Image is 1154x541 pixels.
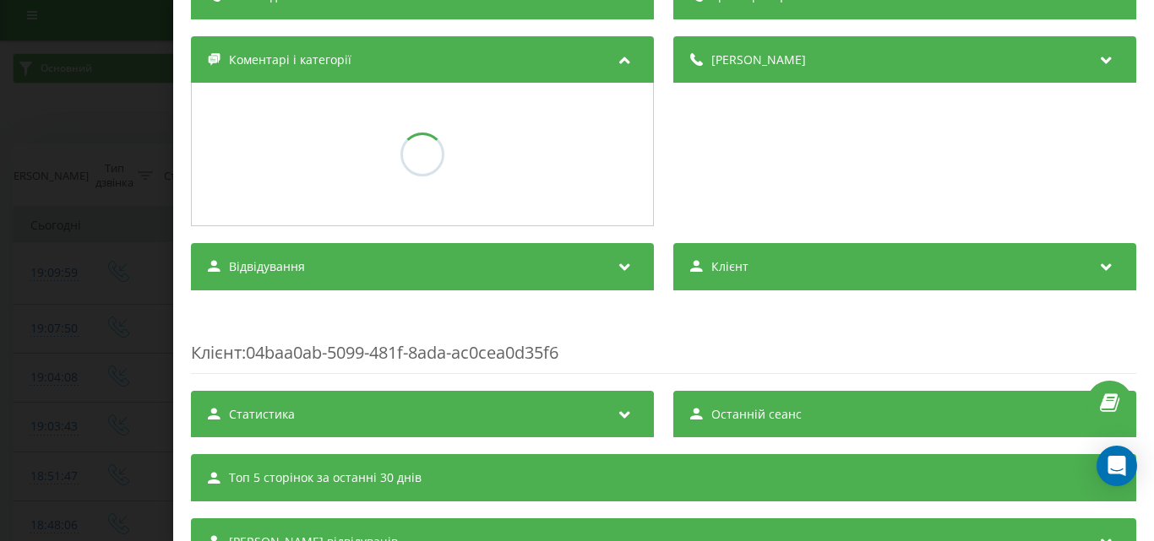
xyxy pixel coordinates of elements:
[229,258,305,275] span: Відвідування
[1097,446,1137,486] div: Open Intercom Messenger
[191,341,242,364] span: Клієнт
[229,406,295,423] span: Статистика
[711,51,806,68] span: [PERSON_NAME]
[229,469,422,486] span: Топ 5 сторінок за останні 30 днів
[191,307,1136,374] div: : 04baa0ab-5099-481f-8ada-ac0cea0d35f6
[711,258,748,275] span: Клієнт
[711,406,802,423] span: Останній сеанс
[229,51,351,68] span: Коментарі і категорії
